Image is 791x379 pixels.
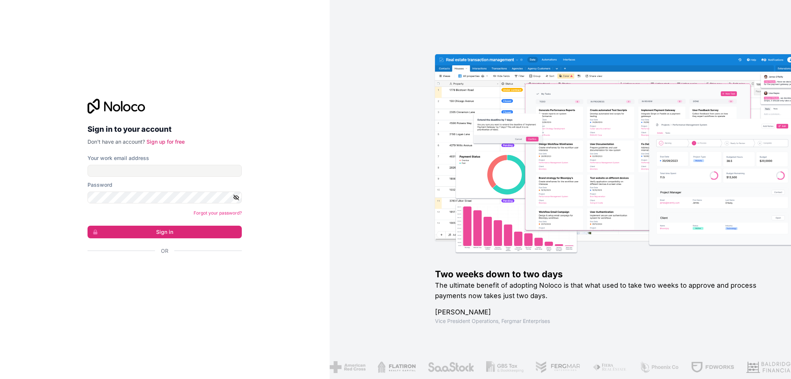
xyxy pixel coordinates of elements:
label: Your work email address [88,154,149,162]
img: /assets/fiera-fwj2N5v4.png [593,361,627,373]
img: /assets/american-red-cross-BAupjrZR.png [330,361,366,373]
input: Email address [88,165,242,177]
span: Or [161,247,168,255]
img: /assets/gbstax-C-GtDUiK.png [486,361,524,373]
h1: [PERSON_NAME] [435,307,767,317]
h1: Two weeks down to two days [435,268,767,280]
h2: The ultimate benefit of adopting Noloco is that what used to take two weeks to approve and proces... [435,280,767,301]
img: /assets/phoenix-BREaitsQ.png [639,361,679,373]
label: Password [88,181,112,189]
input: Password [88,192,242,203]
span: Don't have an account? [88,138,145,145]
img: /assets/fdworks-Bi04fVtw.png [691,361,734,373]
button: Sign in [88,226,242,238]
a: Forgot your password? [194,210,242,216]
img: /assets/flatiron-C8eUkumj.png [378,361,416,373]
a: Sign up for free [146,138,185,145]
h1: Vice President Operations , Fergmar Enterprises [435,317,767,325]
h2: Sign in to your account [88,122,242,136]
img: /assets/saastock-C6Zbiodz.png [428,361,474,373]
img: /assets/fergmar-CudnrXN5.png [535,361,581,373]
